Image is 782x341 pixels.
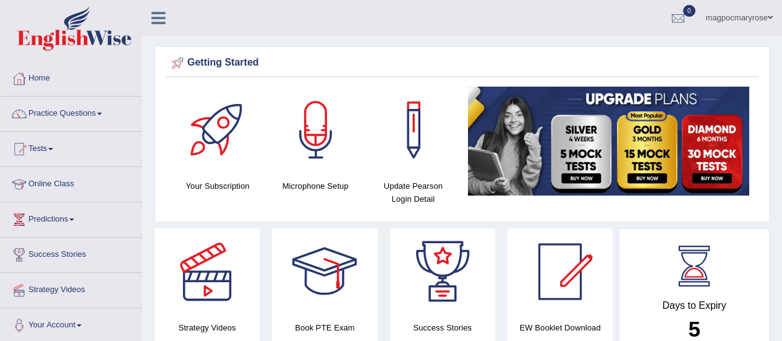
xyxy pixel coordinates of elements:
a: Your Account [1,308,142,339]
a: Online Class [1,167,142,198]
h4: Strategy Videos [155,321,260,334]
h4: Success Stories [390,321,495,334]
h4: Microphone Setup [273,179,358,192]
a: Practice Questions [1,97,142,127]
h4: Your Subscription [175,179,260,192]
div: Getting Started [169,54,755,72]
h4: Update Pearson Login Detail [370,179,456,205]
a: Home [1,61,142,92]
a: Strategy Videos [1,273,142,304]
img: small5.jpg [468,87,749,196]
h4: Book PTE Exam [272,321,377,334]
span: 0 [683,5,695,17]
a: Predictions [1,202,142,233]
b: 5 [688,317,700,341]
a: Success Stories [1,238,142,269]
h4: Days to Expiry [633,300,755,311]
a: Tests [1,132,142,163]
h4: EW Booklet Download [508,321,613,334]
